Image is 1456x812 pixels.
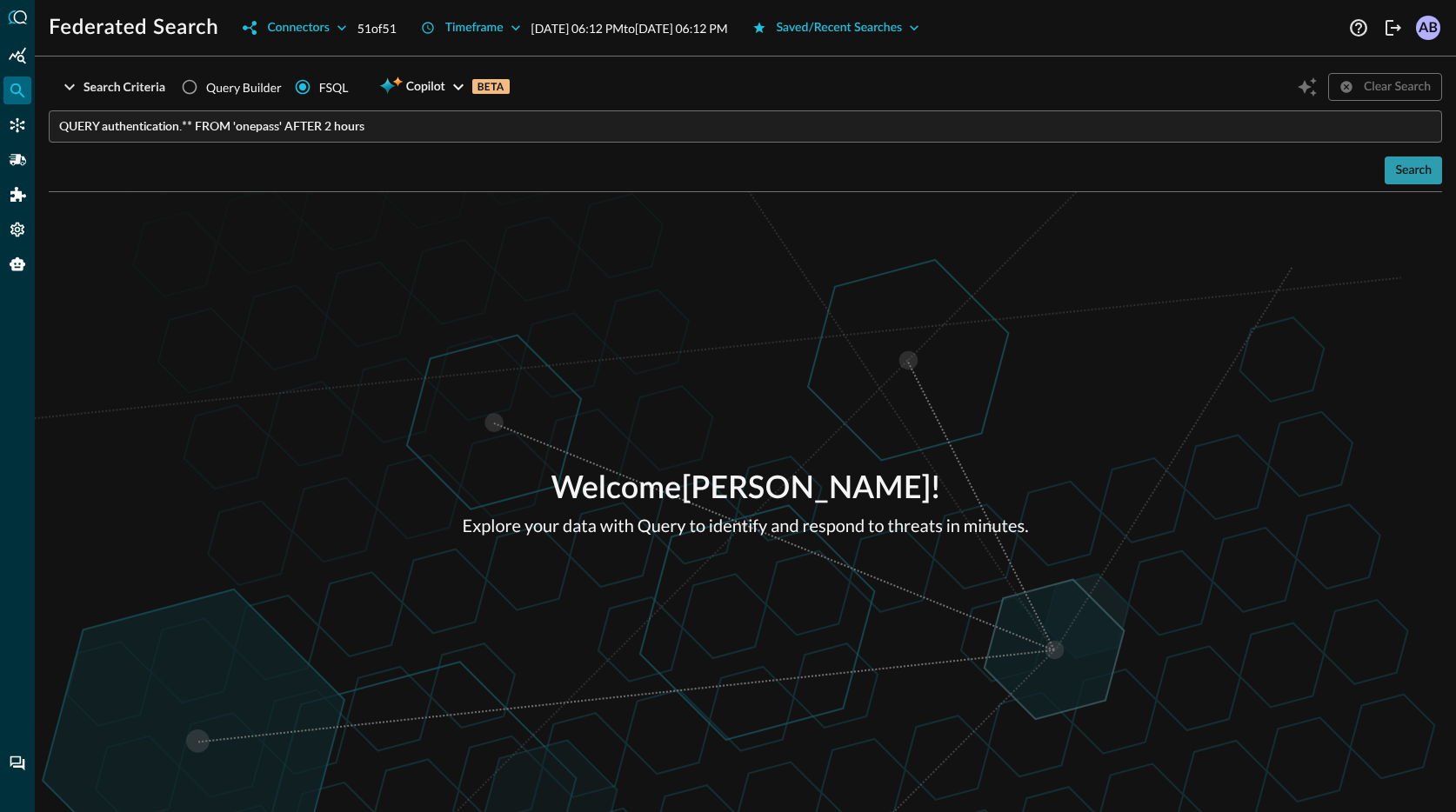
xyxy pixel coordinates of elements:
[319,78,349,97] div: FSQL
[463,466,1029,513] p: Welcome [PERSON_NAME] !
[3,250,31,278] div: Query Agent
[531,19,728,37] p: [DATE] 06:12 PM to [DATE] 06:12 PM
[59,110,1442,143] input: FSQL
[1416,16,1440,40] div: AB
[232,14,357,42] button: Connectors
[411,14,531,42] button: Timeframe
[1385,156,1442,184] button: Search
[357,19,397,37] p: 51 of 51
[49,73,176,101] button: Search Criteria
[742,14,931,42] button: Saved/Recent Searches
[3,216,31,243] div: Settings
[472,79,510,94] p: BETA
[4,181,32,209] div: Addons
[3,749,31,777] div: Chat
[369,73,519,101] button: CopilotBETA
[49,14,218,42] h1: Federated Search
[1379,14,1407,42] button: Logout
[3,146,31,174] div: Pipelines
[3,111,31,139] div: Connectors
[463,513,1029,539] p: Explore your data with Query to identify and respond to threats in minutes.
[3,42,31,70] div: Summary Insights
[1345,14,1373,42] button: Help
[406,77,445,98] span: Copilot
[3,77,31,104] div: Federated Search
[206,78,282,97] span: Query Builder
